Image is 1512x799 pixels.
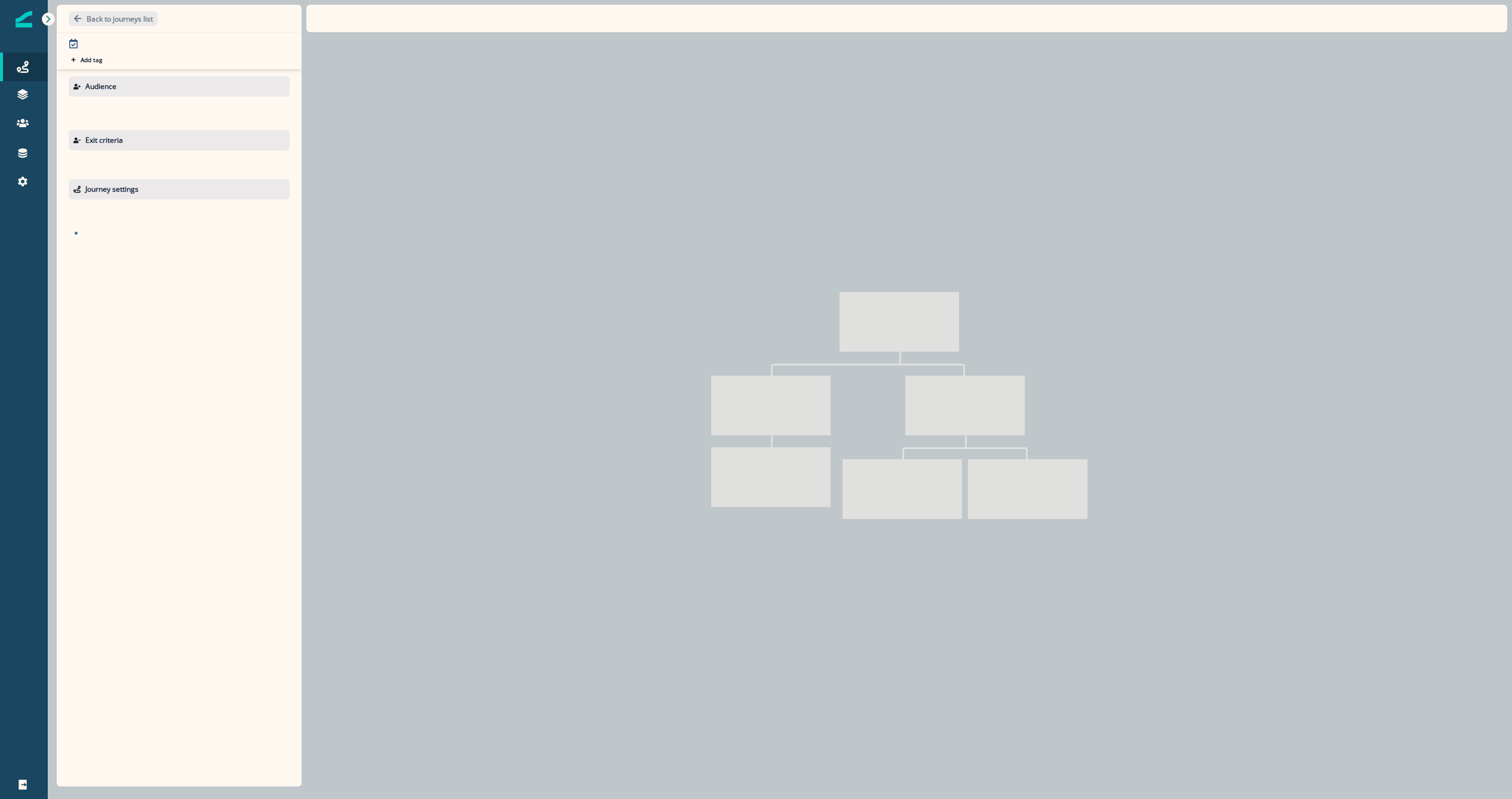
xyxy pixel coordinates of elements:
p: Journey settings [85,184,139,195]
button: Go back [69,11,158,26]
p: Back to journeys list [87,14,153,24]
button: Add tag [69,55,105,64]
p: Exit criteria [85,135,123,146]
p: Add tag [81,56,102,63]
p: Audience [85,81,116,92]
img: Inflection [16,11,32,27]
